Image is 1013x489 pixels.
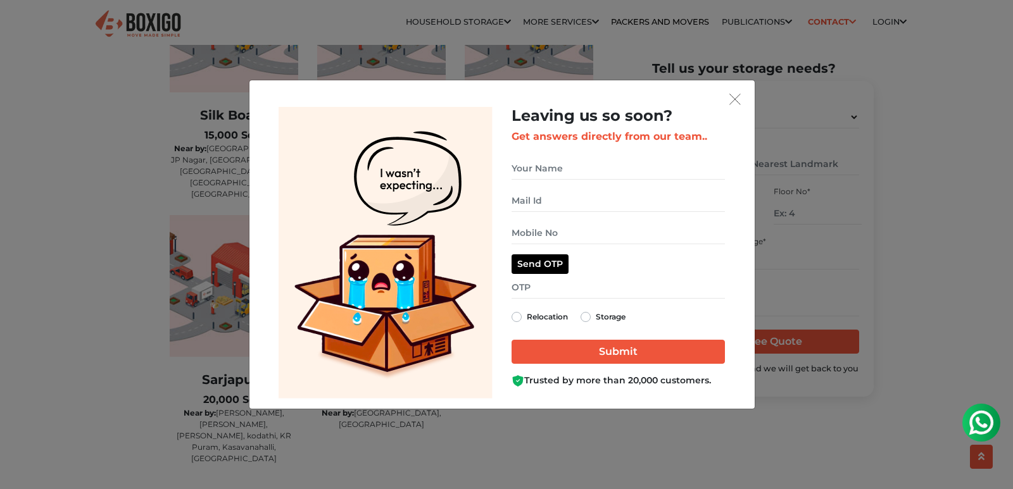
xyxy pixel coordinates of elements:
img: Lead Welcome Image [279,107,493,399]
input: Mobile No [512,222,725,244]
button: Send OTP [512,254,569,274]
label: Storage [596,309,626,325]
input: Submit [512,340,725,364]
img: exit [729,94,741,105]
label: Relocation [527,309,568,325]
h3: Get answers directly from our team.. [512,130,725,142]
img: whatsapp-icon.svg [13,13,38,38]
input: Your Name [512,158,725,180]
div: Trusted by more than 20,000 customers. [512,374,725,387]
input: OTP [512,276,725,299]
h2: Leaving us so soon? [512,107,725,125]
input: Mail Id [512,190,725,212]
img: Boxigo Customer Shield [512,374,524,387]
